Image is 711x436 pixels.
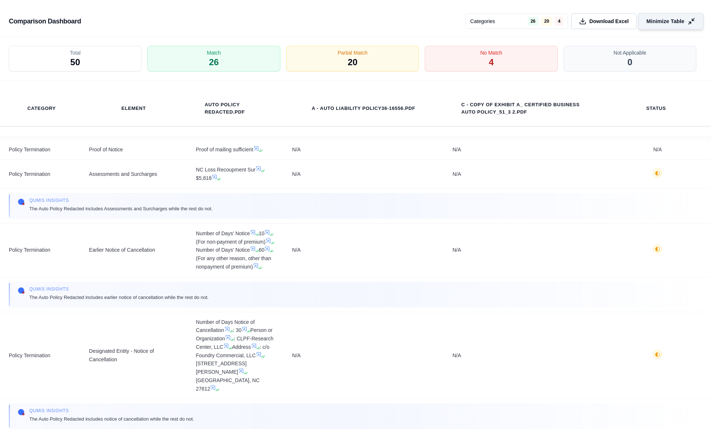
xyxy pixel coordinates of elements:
span: 20 [348,56,358,68]
span: Assessments and Surcharges [89,170,178,178]
th: Auto Policy Redacted.pdf [196,97,275,120]
span: ◐ [655,170,660,176]
span: N/A [292,246,435,254]
span: Number of Days Notice of Cancellation : 30 Person or Organization : CLPF-Research Center, LLC Add... [196,318,275,393]
span: N/A [613,145,702,154]
span: N/A [453,145,596,154]
th: Element [113,100,155,117]
span: Qumis INSIGHTS [29,286,209,292]
span: 4 [489,56,494,68]
span: Qumis INSIGHTS [29,197,213,203]
span: N/A [292,145,435,154]
span: The Auto Policy Redacted includes earlier notice of cancellation while the rest do not. [29,293,209,301]
span: Not Applicable [614,49,646,56]
span: No Match [480,49,502,56]
span: Qumis INSIGHTS [29,408,194,414]
span: 26 [209,56,219,68]
span: The Auto Policy Redacted includes notice of cancellation while the rest do not. [29,415,194,423]
span: Earlier Notice of Cancellation [89,246,178,254]
button: ◐ [653,244,662,256]
span: Partial Match [338,49,368,56]
span: ◐ [655,351,660,357]
span: Designated Entity - Notice of Cancellation [89,347,178,364]
span: ◐ [655,246,660,252]
span: Match [207,49,221,56]
span: The Auto Policy Redacted includes Assessments and Surcharges while the rest do not. [29,205,213,213]
span: N/A [453,170,596,178]
span: N/A [453,246,596,254]
th: C - Copy of Exhibit A_ Certified Business Auto Policy_51_3 2.pdf [453,97,596,120]
span: Proof of mailing sufficient [196,145,275,154]
span: Number of Days' Notice 10 (For non-payment of premium) Number of Days' Notice 60 (For any other r... [196,229,275,271]
span: N/A [292,170,435,178]
th: A - Auto Liability Policy36-16556.pdf [303,100,424,117]
span: N/A [292,351,435,360]
button: ◐ [653,350,662,361]
span: NC Loss Recoupment Sur $5,818 [196,166,275,182]
button: ◐ [653,169,662,180]
th: Status [637,100,675,117]
span: Proof of Notice [89,145,178,154]
span: N/A [453,351,596,360]
span: 0 [627,56,632,68]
